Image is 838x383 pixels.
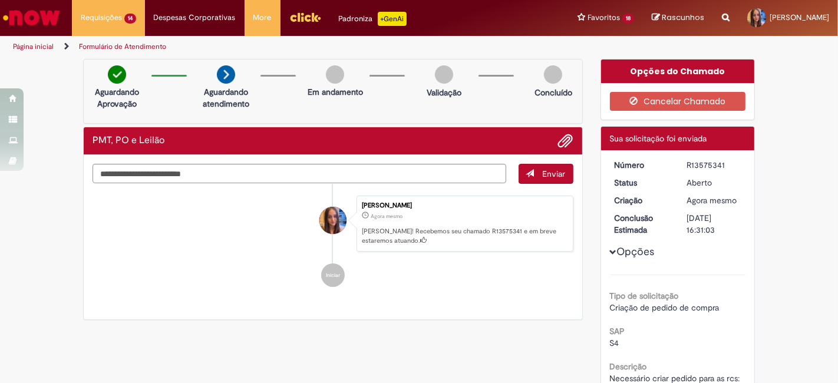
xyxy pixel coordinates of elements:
[339,12,407,26] div: Padroniza
[606,177,678,189] dt: Status
[326,65,344,84] img: img-circle-grey.png
[558,133,573,148] button: Adicionar anexos
[79,42,166,51] a: Formulário de Atendimento
[371,213,402,220] span: Agora mesmo
[308,86,363,98] p: Em andamento
[217,65,235,84] img: arrow-next.png
[588,12,620,24] span: Favoritos
[81,12,122,24] span: Requisições
[93,196,573,252] li: Caroline Vieira D Agustinho
[610,302,720,313] span: Criação de pedido de compra
[610,92,746,111] button: Cancelar Chamado
[543,169,566,179] span: Enviar
[124,14,136,24] span: 14
[93,184,573,299] ul: Histórico de tíquete
[687,195,737,206] time: 29/09/2025 09:31:00
[88,86,146,110] p: Aguardando Aprovação
[652,12,704,24] a: Rascunhos
[606,194,678,206] dt: Criação
[662,12,704,23] span: Rascunhos
[427,87,461,98] p: Validação
[610,326,625,336] b: SAP
[687,195,737,206] span: Agora mesmo
[606,159,678,171] dt: Número
[687,159,741,171] div: R13575341
[535,87,572,98] p: Concluído
[610,361,647,372] b: Descrição
[687,177,741,189] div: Aberto
[108,65,126,84] img: check-circle-green.png
[544,65,562,84] img: img-circle-grey.png
[622,14,634,24] span: 18
[197,86,255,110] p: Aguardando atendimento
[606,212,678,236] dt: Conclusão Estimada
[362,227,567,245] p: [PERSON_NAME]! Recebemos seu chamado R13575341 e em breve estaremos atuando.
[610,133,707,144] span: Sua solicitação foi enviada
[289,8,321,26] img: click_logo_yellow_360x200.png
[371,213,402,220] time: 29/09/2025 09:31:00
[435,65,453,84] img: img-circle-grey.png
[9,36,550,58] ul: Trilhas de página
[1,6,62,29] img: ServiceNow
[687,194,741,206] div: 29/09/2025 09:31:00
[519,164,573,184] button: Enviar
[610,338,619,348] span: S4
[93,164,506,183] textarea: Digite sua mensagem aqui...
[93,136,164,146] h2: PMT, PO e Leilão Histórico de tíquete
[378,12,407,26] p: +GenAi
[154,12,236,24] span: Despesas Corporativas
[610,290,679,301] b: Tipo de solicitação
[687,212,741,236] div: [DATE] 16:31:03
[319,207,347,234] div: Caroline Vieira D Agustinho
[362,202,567,209] div: [PERSON_NAME]
[601,60,755,83] div: Opções do Chamado
[13,42,54,51] a: Página inicial
[253,12,272,24] span: More
[770,12,829,22] span: [PERSON_NAME]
